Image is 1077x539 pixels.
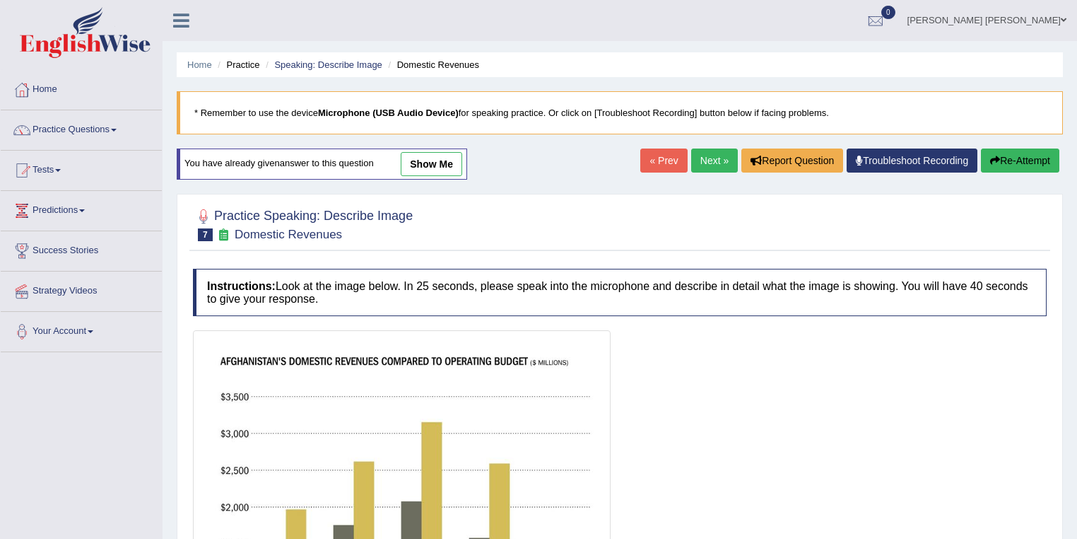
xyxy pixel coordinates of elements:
[193,269,1047,316] h4: Look at the image below. In 25 seconds, please speak into the microphone and describe in detail w...
[691,149,738,173] a: Next »
[193,206,413,241] h2: Practice Speaking: Describe Image
[1,191,162,226] a: Predictions
[384,58,479,71] li: Domestic Revenues
[235,228,342,241] small: Domestic Revenues
[1,151,162,186] a: Tests
[1,70,162,105] a: Home
[1,272,162,307] a: Strategy Videos
[1,110,162,146] a: Practice Questions
[981,149,1059,173] button: Re-Attempt
[640,149,687,173] a: « Prev
[187,59,212,70] a: Home
[741,149,843,173] button: Report Question
[318,108,459,118] b: Microphone (USB Audio Device)
[216,228,231,242] small: Exam occurring question
[274,59,382,70] a: Speaking: Describe Image
[881,6,895,19] span: 0
[1,312,162,347] a: Your Account
[177,149,467,180] div: You have already given answer to this question
[177,91,1063,134] blockquote: * Remember to use the device for speaking practice. Or click on [Troubleshoot Recording] button b...
[401,152,462,176] a: show me
[1,231,162,267] a: Success Stories
[207,280,276,292] b: Instructions:
[214,58,259,71] li: Practice
[198,228,213,241] span: 7
[847,149,977,173] a: Troubleshoot Recording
